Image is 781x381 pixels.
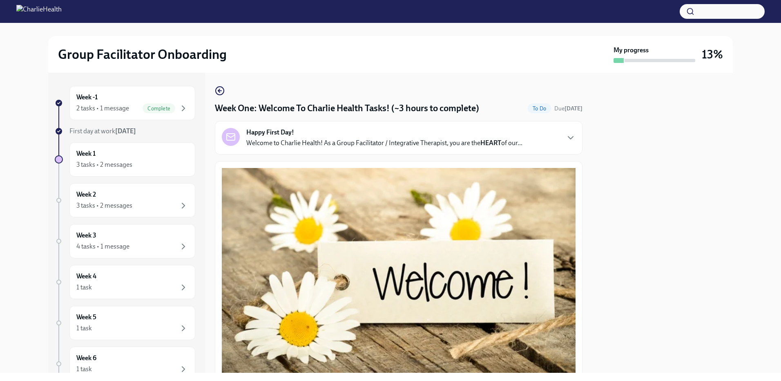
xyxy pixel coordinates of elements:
[246,128,294,137] strong: Happy First Day!
[76,324,92,333] div: 1 task
[55,347,195,381] a: Week 61 task
[55,265,195,299] a: Week 41 task
[55,224,195,258] a: Week 34 tasks • 1 message
[76,242,129,251] div: 4 tasks • 1 message
[55,127,195,136] a: First day at work[DATE]
[76,104,129,113] div: 2 tasks • 1 message
[76,283,92,292] div: 1 task
[76,149,96,158] h6: Week 1
[565,105,582,112] strong: [DATE]
[554,105,582,112] span: September 2nd, 2025 10:00
[76,190,96,199] h6: Week 2
[76,231,96,240] h6: Week 3
[222,168,576,381] button: Zoom image
[76,272,96,281] h6: Week 4
[55,306,195,340] a: Week 51 task
[614,46,649,55] strong: My progress
[58,46,227,63] h2: Group Facilitator Onboarding
[55,86,195,120] a: Week -12 tasks • 1 messageComplete
[76,354,96,363] h6: Week 6
[76,365,92,374] div: 1 task
[76,313,96,322] h6: Week 5
[215,102,479,114] h4: Week One: Welcome To Charlie Health Tasks! (~3 hours to complete)
[55,183,195,217] a: Week 23 tasks • 2 messages
[55,142,195,177] a: Week 13 tasks • 2 messages
[143,105,175,112] span: Complete
[69,127,136,135] span: First day at work
[76,201,132,210] div: 3 tasks • 2 messages
[702,47,723,62] h3: 13%
[76,160,132,169] div: 3 tasks • 2 messages
[246,139,522,148] p: Welcome to Charlie Health! As a Group Facilitator / Integrative Therapist, you are the of our...
[76,93,98,102] h6: Week -1
[554,105,582,112] span: Due
[115,127,136,135] strong: [DATE]
[528,105,551,112] span: To Do
[16,5,62,18] img: CharlieHealth
[480,139,501,147] strong: HEART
